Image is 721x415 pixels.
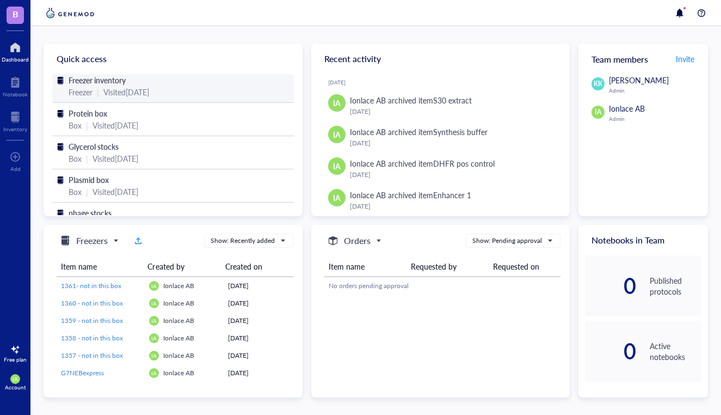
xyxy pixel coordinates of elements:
[163,281,194,290] span: Ionlace AB
[228,298,288,308] div: [DATE]
[13,7,19,21] span: B
[333,97,341,109] span: IA
[61,316,140,326] a: 1359 - not in this box
[433,95,472,106] div: S30 extract
[163,351,194,360] span: Ionlace AB
[350,157,495,169] div: Ionlace AB archived item
[324,257,406,277] th: Item name
[151,283,157,289] span: IA
[676,53,694,64] span: Invite
[5,384,26,390] div: Account
[69,174,109,185] span: Plasmid box
[433,126,488,137] div: Synthesis buffer
[61,351,140,361] a: 1357 - not in this box
[228,316,288,326] div: [DATE]
[595,107,601,117] span: IA
[69,141,119,152] span: Glycerol stocks
[61,351,123,360] span: 1357 - not in this box
[350,94,472,106] div: Ionlace AB archived item
[61,298,123,308] span: 1360 - not in this box
[311,44,570,74] div: Recent activity
[472,236,542,246] div: Show: Pending approval
[333,129,341,141] span: IA
[61,333,140,343] a: 1358 - not in this box
[69,86,93,98] div: Freezer
[10,166,21,172] div: Add
[585,343,637,360] div: 0
[163,316,194,325] span: Ionlace AB
[609,103,645,114] span: Ionlace AB
[228,281,288,291] div: [DATE]
[61,368,140,378] a: G7NEBexpress
[93,119,138,131] div: Visited [DATE]
[350,138,553,149] div: [DATE]
[350,126,488,138] div: Ionlace AB archived item
[221,257,289,277] th: Created on
[57,257,143,277] th: Item name
[61,281,140,291] a: 1361- not in this box
[69,152,82,164] div: Box
[594,79,602,89] span: KK
[433,158,495,169] div: DHFR pos control
[2,56,29,63] div: Dashboard
[151,300,157,307] span: IA
[143,257,220,277] th: Created by
[350,106,553,117] div: [DATE]
[97,86,99,98] div: |
[433,190,471,200] div: Enhancer 1
[578,225,708,255] div: Notebooks in Team
[44,44,303,74] div: Quick access
[103,86,149,98] div: Visited [DATE]
[4,356,27,363] div: Free plan
[609,87,701,94] div: Admin
[328,79,562,86] div: [DATE]
[675,50,695,68] button: Invite
[650,275,701,297] div: Published protocols
[578,44,708,74] div: Team members
[151,335,157,341] span: IA
[69,108,107,119] span: Protein box
[2,39,29,63] a: Dashboard
[76,234,108,247] h5: Freezers
[3,91,28,97] div: Notebook
[650,340,701,362] div: Active notebooks
[3,108,27,132] a: Inventory
[61,298,140,308] a: 1360 - not in this box
[151,318,157,324] span: IA
[163,368,194,377] span: Ionlace AB
[333,160,341,172] span: IA
[609,75,669,86] span: [PERSON_NAME]
[61,316,123,325] span: 1359 - not in this box
[69,207,112,218] span: phage stocks
[228,333,288,343] div: [DATE]
[211,236,275,246] div: Show: Recently added
[228,368,288,378] div: [DATE]
[13,376,18,382] span: IA
[585,277,637,295] div: 0
[93,152,138,164] div: Visited [DATE]
[3,126,27,132] div: Inventory
[333,192,341,204] span: IA
[3,74,28,97] a: Notebook
[69,75,126,86] span: Freezer inventory
[61,368,104,377] span: G7NEBexpress
[93,186,138,198] div: Visited [DATE]
[350,169,553,180] div: [DATE]
[489,257,561,277] th: Requested on
[228,351,288,361] div: [DATE]
[163,333,194,343] span: Ionlace AB
[69,186,82,198] div: Box
[86,186,88,198] div: |
[151,370,157,376] span: IA
[61,281,121,290] span: 1361- not in this box
[151,352,157,359] span: IA
[350,189,471,201] div: Ionlace AB archived item
[609,115,701,122] div: Admin
[86,119,88,131] div: |
[69,119,82,131] div: Box
[344,234,371,247] h5: Orders
[163,298,194,308] span: Ionlace AB
[86,152,88,164] div: |
[44,7,97,20] img: genemod-logo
